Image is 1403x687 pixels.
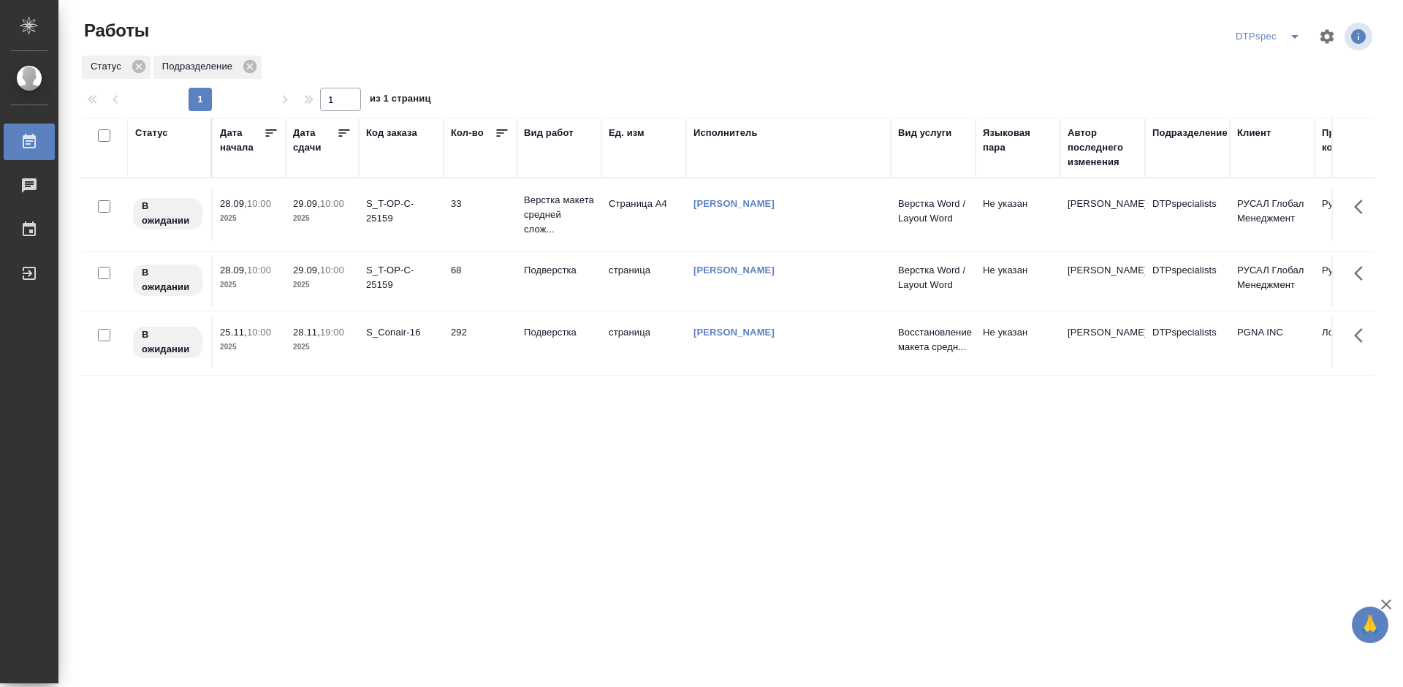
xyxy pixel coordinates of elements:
[601,318,686,369] td: страница
[135,126,168,140] div: Статус
[142,199,194,228] p: В ожидании
[293,126,337,155] div: Дата сдачи
[524,193,594,237] p: Верстка макета средней слож...
[898,197,968,226] p: Верстка Word / Layout Word
[976,318,1060,369] td: Не указан
[320,327,344,338] p: 19:00
[444,318,517,369] td: 292
[293,265,320,276] p: 29.09,
[220,126,264,155] div: Дата начала
[1152,126,1228,140] div: Подразделение
[444,256,517,307] td: 68
[1068,126,1138,170] div: Автор последнего изменения
[1345,318,1380,353] button: Здесь прячутся важные кнопки
[220,327,247,338] p: 25.11,
[693,198,775,209] a: [PERSON_NAME]
[293,278,351,292] p: 2025
[220,265,247,276] p: 28.09,
[1315,256,1399,307] td: Русал
[132,197,204,231] div: Исполнитель назначен, приступать к работе пока рано
[1237,263,1307,292] p: РУСАЛ Глобал Менеджмент
[1358,610,1383,640] span: 🙏
[366,197,436,226] div: S_T-OP-C-25159
[524,263,594,278] p: Подверстка
[1060,318,1145,369] td: [PERSON_NAME]
[1345,256,1380,291] button: Здесь прячутся важные кнопки
[898,325,968,354] p: Восстановление макета средн...
[1060,189,1145,240] td: [PERSON_NAME]
[524,126,574,140] div: Вид работ
[247,327,271,338] p: 10:00
[693,265,775,276] a: [PERSON_NAME]
[247,198,271,209] p: 10:00
[320,198,344,209] p: 10:00
[132,325,204,360] div: Исполнитель назначен, приступать к работе пока рано
[1145,318,1230,369] td: DTPspecialists
[320,265,344,276] p: 10:00
[220,340,278,354] p: 2025
[983,126,1053,155] div: Языковая пара
[293,340,351,354] p: 2025
[976,256,1060,307] td: Не указан
[1145,189,1230,240] td: DTPspecialists
[1145,256,1230,307] td: DTPspecialists
[220,198,247,209] p: 28.09,
[444,189,517,240] td: 33
[1322,126,1392,155] div: Проектная команда
[898,263,968,292] p: Верстка Word / Layout Word
[1309,19,1345,54] span: Настроить таблицу
[162,59,237,74] p: Подразделение
[601,256,686,307] td: страница
[976,189,1060,240] td: Не указан
[693,126,758,140] div: Исполнитель
[142,265,194,295] p: В ожидании
[898,126,952,140] div: Вид услуги
[1345,189,1380,224] button: Здесь прячутся важные кнопки
[1237,325,1307,340] p: PGNA INC
[1060,256,1145,307] td: [PERSON_NAME]
[142,327,194,357] p: В ожидании
[451,126,484,140] div: Кол-во
[1232,25,1309,48] div: split button
[220,278,278,292] p: 2025
[1345,23,1375,50] span: Посмотреть информацию
[366,263,436,292] div: S_T-OP-C-25159
[524,325,594,340] p: Подверстка
[1352,607,1388,643] button: 🙏
[293,327,320,338] p: 28.11,
[82,56,151,79] div: Статус
[366,325,436,340] div: S_Conair-16
[1315,189,1399,240] td: Русал
[91,59,126,74] p: Статус
[1237,126,1271,140] div: Клиент
[247,265,271,276] p: 10:00
[153,56,262,79] div: Подразделение
[609,126,645,140] div: Ед. изм
[1237,197,1307,226] p: РУСАЛ Глобал Менеджмент
[370,90,431,111] span: из 1 страниц
[132,263,204,297] div: Исполнитель назначен, приступать к работе пока рано
[293,198,320,209] p: 29.09,
[601,189,686,240] td: Страница А4
[293,211,351,226] p: 2025
[1315,318,1399,369] td: Локализация
[220,211,278,226] p: 2025
[80,19,149,42] span: Работы
[693,327,775,338] a: [PERSON_NAME]
[366,126,417,140] div: Код заказа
